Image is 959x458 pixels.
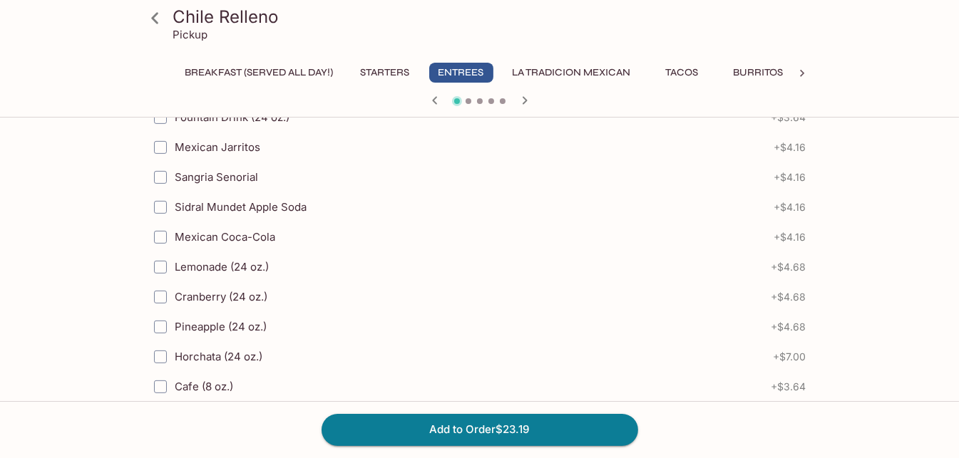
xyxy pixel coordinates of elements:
[774,231,806,243] span: + $4.16
[175,290,268,303] span: Cranberry (24 oz.)
[353,63,418,83] button: Starters
[774,142,806,153] span: + $4.16
[771,321,806,333] span: + $4.68
[173,28,208,41] p: Pickup
[774,202,806,213] span: + $4.16
[175,200,307,214] span: Sidral Mundet Apple Soda
[771,261,806,273] span: + $4.68
[726,63,791,83] button: Burritos
[429,63,493,83] button: Entrees
[774,351,806,363] span: + $7.00
[175,170,259,184] span: Sangria Senorial
[505,63,639,83] button: La Tradicion Mexican
[322,414,638,445] button: Add to Order$23.19
[173,6,811,28] h3: Chile Relleno
[774,172,806,183] span: + $4.16
[175,230,276,244] span: Mexican Coca-Cola
[178,63,342,83] button: Breakfast (Served ALL DAY!)
[175,380,234,393] span: Cafe (8 oz.)
[175,320,267,333] span: Pineapple (24 oz.)
[175,140,261,154] span: Mexican Jarritos
[650,63,714,83] button: Tacos
[771,291,806,303] span: + $4.68
[175,260,270,274] span: Lemonade (24 oz.)
[175,350,263,363] span: Horchata (24 oz.)
[771,381,806,392] span: + $3.64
